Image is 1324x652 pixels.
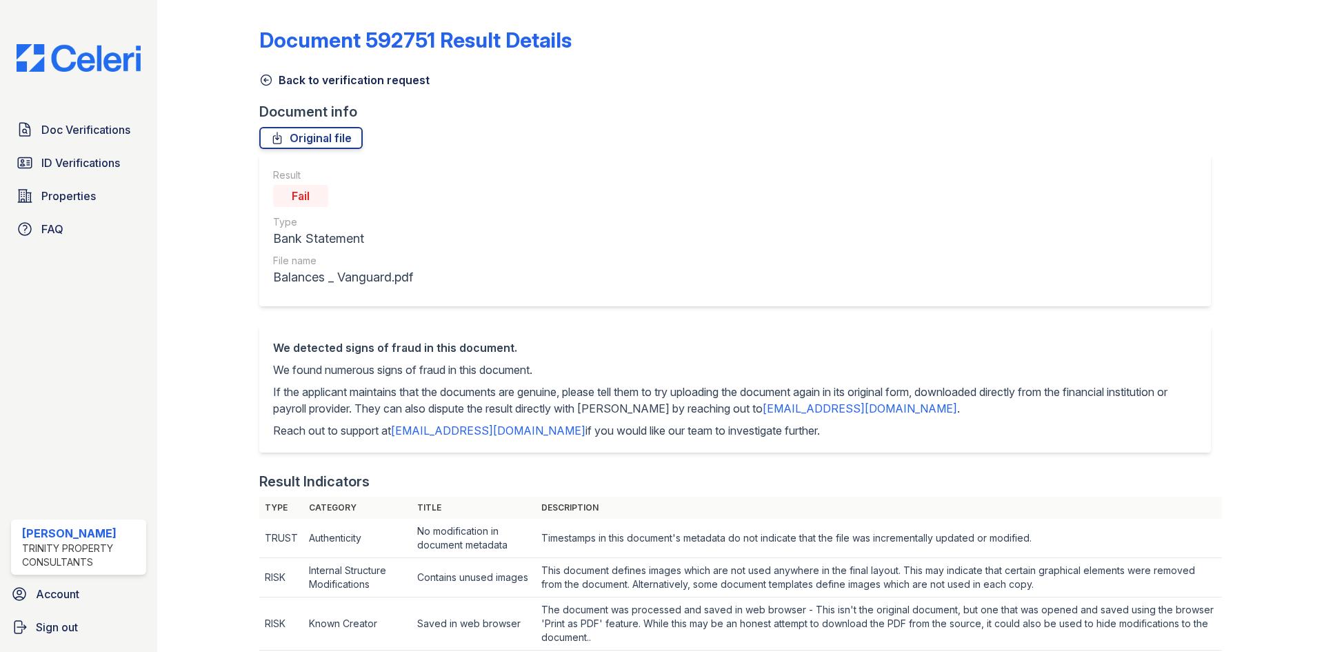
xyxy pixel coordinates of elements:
span: Doc Verifications [41,121,130,138]
th: Category [303,497,412,519]
td: TRUST [259,519,303,558]
a: Sign out [6,613,152,641]
div: Result [273,168,413,182]
td: RISK [259,597,303,651]
img: CE_Logo_Blue-a8612792a0a2168367f1c8372b55b34899dd931a85d93a1a3d3e32e68fde9ad4.png [6,44,152,72]
div: Result Indicators [259,472,370,491]
td: Known Creator [303,597,412,651]
td: The document was processed and saved in web browser - This isn't the original document, but one t... [536,597,1222,651]
p: We found numerous signs of fraud in this document. [273,362,1197,378]
span: ID Verifications [41,155,120,171]
p: Reach out to support at if you would like our team to investigate further. [273,422,1197,439]
a: Properties [11,182,146,210]
a: Back to verification request [259,72,430,88]
a: [EMAIL_ADDRESS][DOMAIN_NAME] [391,424,585,437]
td: RISK [259,558,303,597]
div: We detected signs of fraud in this document. [273,339,1197,356]
p: If the applicant maintains that the documents are genuine, please tell them to try uploading the ... [273,384,1197,417]
span: . [957,402,960,415]
a: Account [6,580,152,608]
span: Properties [41,188,96,204]
a: Doc Verifications [11,116,146,144]
span: FAQ [41,221,63,237]
a: [EMAIL_ADDRESS][DOMAIN_NAME] [763,402,957,415]
div: Fail [273,185,328,207]
th: Type [259,497,303,519]
div: Document info [259,102,1222,121]
a: ID Verifications [11,149,146,177]
div: Balances _ Vanguard.pdf [273,268,413,287]
div: Bank Statement [273,229,413,248]
a: FAQ [11,215,146,243]
th: Title [412,497,535,519]
td: Timestamps in this document's metadata do not indicate that the file was incrementally updated or... [536,519,1222,558]
a: Document 592751 Result Details [259,28,572,52]
th: Description [536,497,1222,519]
td: No modification in document metadata [412,519,535,558]
a: Original file [259,127,363,149]
td: Internal Structure Modifications [303,558,412,597]
td: This document defines images which are not used anywhere in the final layout. This may indicate t... [536,558,1222,597]
div: File name [273,254,413,268]
td: Authenticity [303,519,412,558]
div: [PERSON_NAME] [22,525,141,542]
span: Account [36,586,79,602]
td: Contains unused images [412,558,535,597]
div: Type [273,215,413,229]
span: Sign out [36,619,78,635]
td: Saved in web browser [412,597,535,651]
div: Trinity Property Consultants [22,542,141,569]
